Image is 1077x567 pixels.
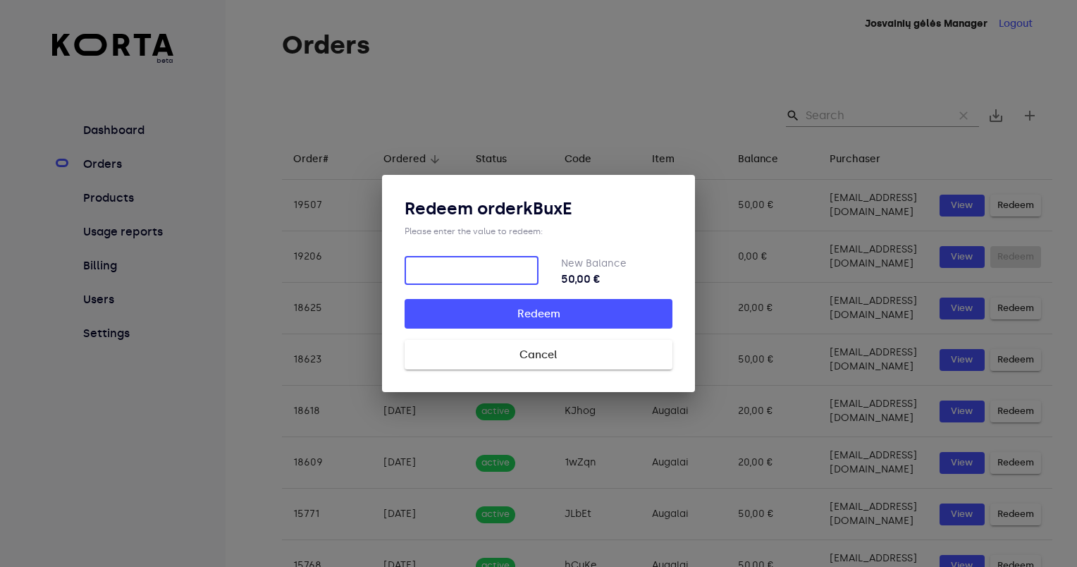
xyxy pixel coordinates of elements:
[405,197,672,220] h3: Redeem order kBuxE
[427,346,650,364] span: Cancel
[561,271,672,288] strong: 50,00 €
[405,340,672,370] button: Cancel
[427,305,650,323] span: Redeem
[405,226,672,237] div: Please enter the value to redeem:
[561,257,627,269] label: New Balance
[405,299,672,329] button: Redeem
